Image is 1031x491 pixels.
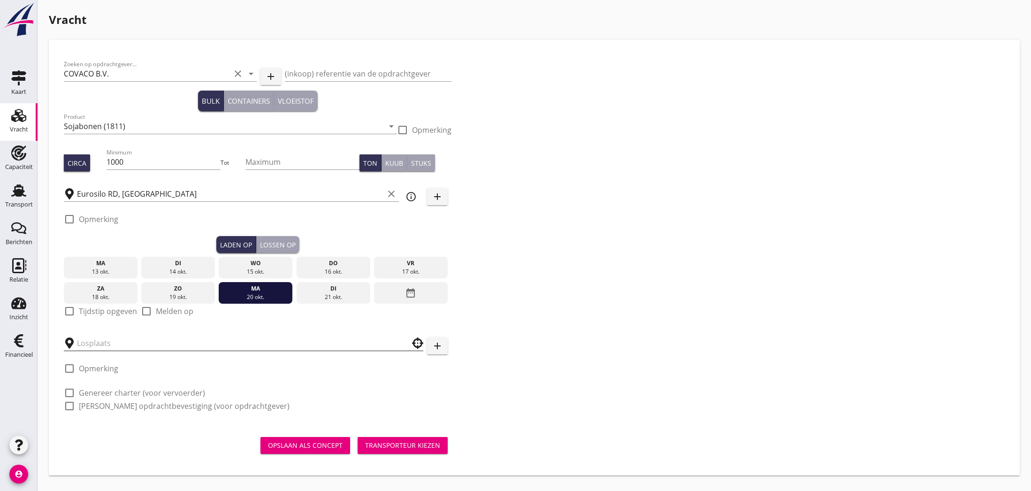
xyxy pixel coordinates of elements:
[64,66,230,81] input: Zoeken op opdrachtgever...
[77,186,384,201] input: Laadplaats
[232,68,244,79] i: clear
[144,284,213,293] div: zo
[298,284,367,293] div: di
[412,125,451,135] label: Opmerking
[156,307,193,316] label: Melden op
[5,201,33,207] div: Transport
[221,268,290,276] div: 15 okt.
[382,154,407,171] button: Kuub
[405,284,416,301] i: date_range
[9,276,28,283] div: Relatie
[385,158,403,168] div: Kuub
[285,66,451,81] input: (inkoop) referentie van de opdrachtgever
[6,239,32,245] div: Berichten
[64,119,384,134] input: Product
[405,191,417,202] i: info_outline
[298,259,367,268] div: do
[79,215,118,224] label: Opmerking
[144,293,213,301] div: 19 okt.
[260,240,296,250] div: Lossen op
[66,293,135,301] div: 18 okt.
[77,336,397,351] input: Losplaats
[79,388,205,398] label: Genereer charter (voor vervoerder)
[363,158,377,168] div: Ton
[386,121,397,132] i: arrow_drop_down
[198,91,224,111] button: Bulk
[221,293,290,301] div: 20 okt.
[66,268,135,276] div: 13 okt.
[359,154,382,171] button: Ton
[256,236,299,253] button: Lossen op
[274,91,318,111] button: Vloeistof
[376,259,445,268] div: vr
[365,440,440,450] div: Transporteur kiezen
[64,154,90,171] button: Circa
[66,259,135,268] div: ma
[268,440,343,450] div: Opslaan als concept
[358,437,448,454] button: Transporteur kiezen
[298,293,367,301] div: 21 okt.
[432,191,443,202] i: add
[79,364,118,373] label: Opmerking
[79,401,290,411] label: [PERSON_NAME] opdrachtbevestiging (voor opdrachtgever)
[68,158,86,168] div: Circa
[221,284,290,293] div: ma
[202,96,220,107] div: Bulk
[221,159,245,167] div: Tot
[79,307,137,316] label: Tijdstip opgeven
[265,71,276,82] i: add
[9,465,28,483] i: account_circle
[5,352,33,358] div: Financieel
[298,268,367,276] div: 16 okt.
[220,240,252,250] div: Laden op
[11,89,26,95] div: Kaart
[221,259,290,268] div: wo
[432,340,443,352] i: add
[260,437,350,454] button: Opslaan als concept
[411,158,431,168] div: Stuks
[10,126,28,132] div: Vracht
[216,236,256,253] button: Laden op
[144,268,213,276] div: 14 okt.
[376,268,445,276] div: 17 okt.
[107,154,221,169] input: Minimum
[228,96,270,107] div: Containers
[144,259,213,268] div: di
[278,96,314,107] div: Vloeistof
[224,91,274,111] button: Containers
[2,2,36,37] img: logo-small.a267ee39.svg
[5,164,33,170] div: Capaciteit
[386,188,397,199] i: clear
[9,314,28,320] div: Inzicht
[245,154,359,169] input: Maximum
[245,68,257,79] i: arrow_drop_down
[66,284,135,293] div: za
[49,11,1020,28] h1: Vracht
[407,154,435,171] button: Stuks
